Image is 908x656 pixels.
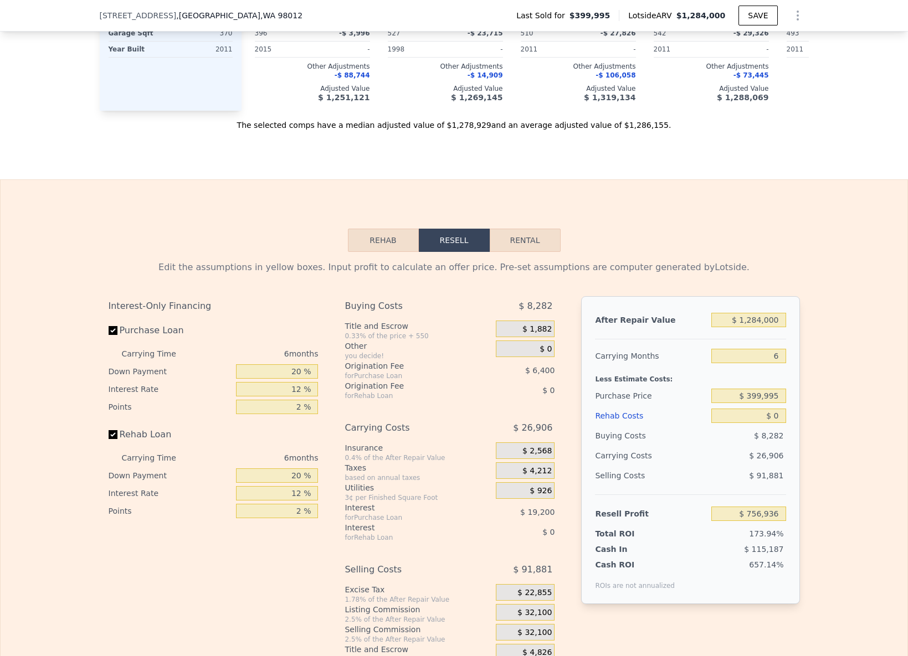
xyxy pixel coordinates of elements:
[345,462,491,473] div: Taxes
[749,451,783,460] span: $ 26,906
[595,559,675,570] div: Cash ROI
[388,29,401,37] span: 527
[315,42,370,57] div: -
[517,608,552,618] span: $ 32,100
[345,513,468,522] div: for Purchase Loan
[345,453,491,462] div: 0.4% of the After Repair Value
[581,42,636,57] div: -
[749,471,783,480] span: $ 91,881
[388,62,503,71] div: Other Adjustments
[596,71,635,79] span: -$ 106,058
[255,42,310,57] div: 2015
[255,29,268,37] span: 396
[345,380,468,391] div: Origination Fee
[345,352,491,360] div: you decide!
[345,371,468,380] div: for Purchase Loan
[717,93,768,102] span: $ 1,288,069
[570,10,611,21] span: $399,995
[749,529,783,538] span: 173.94%
[584,93,635,102] span: $ 1,319,134
[345,321,491,332] div: Title and Escrow
[173,25,233,41] div: 370
[388,84,503,93] div: Adjusted Value
[345,360,468,371] div: Origination Fee
[654,62,769,71] div: Other Adjustments
[345,340,491,352] div: Other
[595,528,664,539] div: Total ROI
[513,560,552,580] span: $ 91,881
[345,296,468,316] div: Buying Costs
[595,310,707,330] div: After Repair Value
[345,635,491,644] div: 2.5% of the After Repair Value
[345,493,491,502] div: 3¢ per Finished Square Foot
[520,508,555,516] span: $ 19,200
[419,229,490,252] button: Resell
[516,10,570,21] span: Last Sold for
[733,29,769,37] span: -$ 29,326
[521,42,576,57] div: 2011
[109,321,232,340] label: Purchase Loan
[522,324,552,334] span: $ 1,882
[654,84,769,93] div: Adjusted Value
[468,71,503,79] span: -$ 14,909
[595,346,707,366] div: Carrying Months
[345,522,468,533] div: Interest
[787,84,902,93] div: Adjusted Value
[628,10,676,21] span: Lotside ARV
[122,345,194,363] div: Carrying Time
[345,533,468,542] div: for Rehab Loan
[345,624,491,635] div: Selling Commission
[109,467,232,484] div: Down Payment
[109,296,319,316] div: Interest-Only Financing
[448,42,503,57] div: -
[738,6,777,25] button: SAVE
[109,430,117,439] input: Rehab Loan
[335,71,370,79] span: -$ 88,744
[260,11,302,20] span: , WA 98012
[517,588,552,598] span: $ 22,855
[522,446,552,456] span: $ 2,568
[521,62,636,71] div: Other Adjustments
[714,42,769,57] div: -
[787,42,842,57] div: 2011
[601,29,636,37] span: -$ 27,826
[525,366,555,375] span: $ 6,400
[318,93,370,102] span: $ 1,251,121
[109,326,117,335] input: Purchase Loan
[744,545,783,554] span: $ 115,187
[519,296,552,316] span: $ 8,282
[787,62,902,71] div: Other Adjustments
[654,29,666,37] span: 542
[109,25,168,41] div: Garage Sqft
[345,560,468,580] div: Selling Costs
[595,426,707,446] div: Buying Costs
[109,398,232,416] div: Points
[595,544,664,555] div: Cash In
[733,71,769,79] span: -$ 73,445
[100,111,809,131] div: The selected comps have a median adjusted value of $1,278,929 and an average adjusted value of $1...
[517,628,552,638] span: $ 32,100
[345,502,468,513] div: Interest
[198,345,319,363] div: 6 months
[109,425,232,445] label: Rehab Loan
[676,11,726,20] span: $1,284,000
[345,418,468,438] div: Carrying Costs
[595,446,664,466] div: Carrying Costs
[109,502,232,520] div: Points
[754,431,783,440] span: $ 8,282
[530,486,552,496] span: $ 926
[345,584,491,595] div: Excise Tax
[451,93,502,102] span: $ 1,269,145
[749,560,783,569] span: 657.14%
[595,406,707,426] div: Rehab Costs
[173,42,233,57] div: 2011
[345,391,468,400] div: for Rehab Loan
[109,261,800,274] div: Edit the assumptions in yellow boxes. Input profit to calculate an offer price. Pre-set assumptio...
[255,84,370,93] div: Adjusted Value
[654,42,709,57] div: 2011
[345,473,491,482] div: based on annual taxes
[345,615,491,624] div: 2.5% of the After Repair Value
[542,528,555,536] span: $ 0
[198,449,319,467] div: 6 months
[595,570,675,590] div: ROIs are not annualized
